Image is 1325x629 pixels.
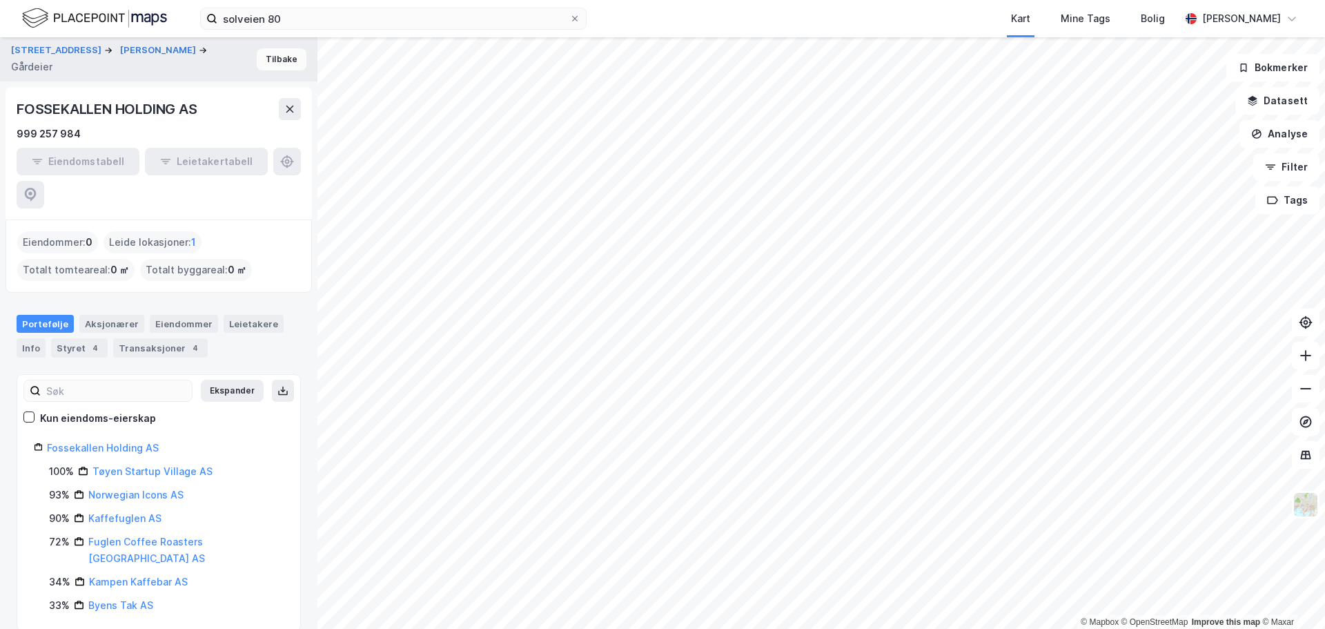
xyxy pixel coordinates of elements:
[49,463,74,480] div: 100%
[1011,10,1030,27] div: Kart
[1226,54,1319,81] button: Bokmerker
[51,338,108,358] div: Styret
[1256,563,1325,629] iframe: Chat Widget
[201,380,264,402] button: Ekspander
[110,262,129,278] span: 0 ㎡
[140,259,252,281] div: Totalt byggareal :
[1141,10,1165,27] div: Bolig
[104,231,202,253] div: Leide lokasjoner :
[17,259,135,281] div: Totalt tomteareal :
[224,315,284,333] div: Leietakere
[120,43,199,57] button: [PERSON_NAME]
[17,98,200,120] div: FOSSEKALLEN HOLDING AS
[1255,186,1319,214] button: Tags
[1192,617,1260,627] a: Improve this map
[49,574,70,590] div: 34%
[49,487,70,503] div: 93%
[40,410,156,427] div: Kun eiendoms-eierskap
[22,6,167,30] img: logo.f888ab2527a4732fd821a326f86c7f29.svg
[1081,617,1119,627] a: Mapbox
[49,510,70,527] div: 90%
[17,315,74,333] div: Portefølje
[47,442,159,454] a: Fossekallen Holding AS
[150,315,218,333] div: Eiendommer
[188,341,202,355] div: 4
[1202,10,1281,27] div: [PERSON_NAME]
[228,262,246,278] span: 0 ㎡
[79,315,144,333] div: Aksjonærer
[11,43,104,57] button: [STREET_ADDRESS]
[17,231,98,253] div: Eiendommer :
[41,380,192,401] input: Søk
[217,8,569,29] input: Søk på adresse, matrikkel, gårdeiere, leietakere eller personer
[17,126,81,142] div: 999 257 984
[257,48,306,70] button: Tilbake
[1256,563,1325,629] div: Kontrollprogram for chat
[1253,153,1319,181] button: Filter
[113,338,208,358] div: Transaksjoner
[17,338,46,358] div: Info
[88,489,184,501] a: Norwegian Icons AS
[92,465,213,477] a: Tøyen Startup Village AS
[191,234,196,251] span: 1
[86,234,92,251] span: 0
[1235,87,1319,115] button: Datasett
[1121,617,1188,627] a: OpenStreetMap
[49,597,70,614] div: 33%
[11,59,52,75] div: Gårdeier
[1293,492,1319,518] img: Z
[88,536,205,564] a: Fuglen Coffee Roasters [GEOGRAPHIC_DATA] AS
[49,534,70,550] div: 72%
[1061,10,1110,27] div: Mine Tags
[1239,120,1319,148] button: Analyse
[89,576,188,588] a: Kampen Kaffebar AS
[88,599,153,611] a: Byens Tak AS
[88,341,102,355] div: 4
[88,512,161,524] a: Kaffefuglen AS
